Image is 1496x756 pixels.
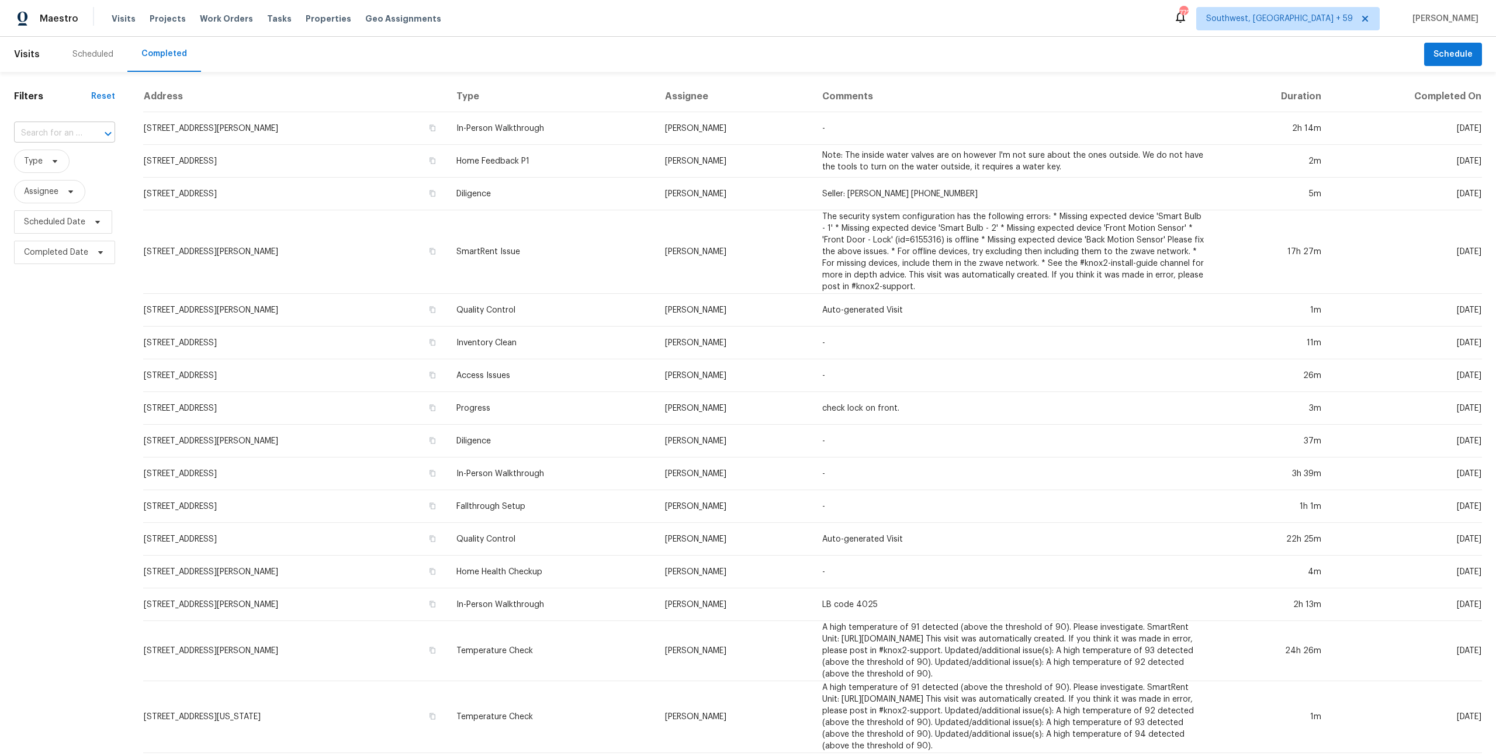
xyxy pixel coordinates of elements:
[1331,556,1482,588] td: [DATE]
[143,490,447,523] td: [STREET_ADDRESS]
[143,588,447,621] td: [STREET_ADDRESS][PERSON_NAME]
[813,425,1214,457] td: -
[143,681,447,753] td: [STREET_ADDRESS][US_STATE]
[91,91,115,102] div: Reset
[1331,112,1482,145] td: [DATE]
[427,188,438,199] button: Copy Address
[813,457,1214,490] td: -
[656,210,813,294] td: [PERSON_NAME]
[143,294,447,327] td: [STREET_ADDRESS][PERSON_NAME]
[1331,621,1482,681] td: [DATE]
[143,327,447,359] td: [STREET_ADDRESS]
[427,123,438,133] button: Copy Address
[1424,43,1482,67] button: Schedule
[1215,681,1331,753] td: 1m
[656,490,813,523] td: [PERSON_NAME]
[447,681,656,753] td: Temperature Check
[1215,425,1331,457] td: 37m
[24,216,85,228] span: Scheduled Date
[813,621,1214,681] td: A high temperature of 91 detected (above the threshold of 90). Please investigate. SmartRent Unit...
[14,41,40,67] span: Visits
[1215,178,1331,210] td: 5m
[1331,681,1482,753] td: [DATE]
[447,81,656,112] th: Type
[447,621,656,681] td: Temperature Check
[72,48,113,60] div: Scheduled
[1433,47,1473,62] span: Schedule
[447,359,656,392] td: Access Issues
[1331,178,1482,210] td: [DATE]
[656,81,813,112] th: Assignee
[1331,359,1482,392] td: [DATE]
[813,327,1214,359] td: -
[813,490,1214,523] td: -
[427,645,438,656] button: Copy Address
[1215,621,1331,681] td: 24h 26m
[447,425,656,457] td: Diligence
[143,425,447,457] td: [STREET_ADDRESS][PERSON_NAME]
[656,112,813,145] td: [PERSON_NAME]
[427,435,438,446] button: Copy Address
[143,145,447,178] td: [STREET_ADDRESS]
[1215,145,1331,178] td: 2m
[813,81,1214,112] th: Comments
[143,457,447,490] td: [STREET_ADDRESS]
[1408,13,1478,25] span: [PERSON_NAME]
[1215,588,1331,621] td: 2h 13m
[447,588,656,621] td: In-Person Walkthrough
[427,337,438,348] button: Copy Address
[1215,112,1331,145] td: 2h 14m
[143,523,447,556] td: [STREET_ADDRESS]
[150,13,186,25] span: Projects
[813,523,1214,556] td: Auto-generated Visit
[143,359,447,392] td: [STREET_ADDRESS]
[427,304,438,315] button: Copy Address
[24,247,88,258] span: Completed Date
[656,457,813,490] td: [PERSON_NAME]
[447,457,656,490] td: In-Person Walkthrough
[427,468,438,478] button: Copy Address
[447,556,656,588] td: Home Health Checkup
[447,490,656,523] td: Fallthrough Setup
[14,124,82,143] input: Search for an address...
[813,556,1214,588] td: -
[143,621,447,681] td: [STREET_ADDRESS][PERSON_NAME]
[1331,81,1482,112] th: Completed On
[427,403,438,413] button: Copy Address
[1215,392,1331,425] td: 3m
[813,178,1214,210] td: Seller: [PERSON_NAME] [PHONE_NUMBER]
[447,178,656,210] td: Diligence
[447,327,656,359] td: Inventory Clean
[306,13,351,25] span: Properties
[447,294,656,327] td: Quality Control
[447,112,656,145] td: In-Person Walkthrough
[1331,145,1482,178] td: [DATE]
[427,599,438,609] button: Copy Address
[267,15,292,23] span: Tasks
[656,327,813,359] td: [PERSON_NAME]
[447,392,656,425] td: Progress
[427,155,438,166] button: Copy Address
[427,501,438,511] button: Copy Address
[1331,490,1482,523] td: [DATE]
[1331,523,1482,556] td: [DATE]
[656,681,813,753] td: [PERSON_NAME]
[427,246,438,256] button: Copy Address
[1215,457,1331,490] td: 3h 39m
[1331,392,1482,425] td: [DATE]
[427,370,438,380] button: Copy Address
[447,145,656,178] td: Home Feedback P1
[143,210,447,294] td: [STREET_ADDRESS][PERSON_NAME]
[447,210,656,294] td: SmartRent Issue
[656,621,813,681] td: [PERSON_NAME]
[427,711,438,722] button: Copy Address
[143,178,447,210] td: [STREET_ADDRESS]
[1215,359,1331,392] td: 26m
[656,556,813,588] td: [PERSON_NAME]
[112,13,136,25] span: Visits
[656,425,813,457] td: [PERSON_NAME]
[1215,294,1331,327] td: 1m
[813,681,1214,753] td: A high temperature of 91 detected (above the threshold of 90). Please investigate. SmartRent Unit...
[1215,210,1331,294] td: 17h 27m
[427,566,438,577] button: Copy Address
